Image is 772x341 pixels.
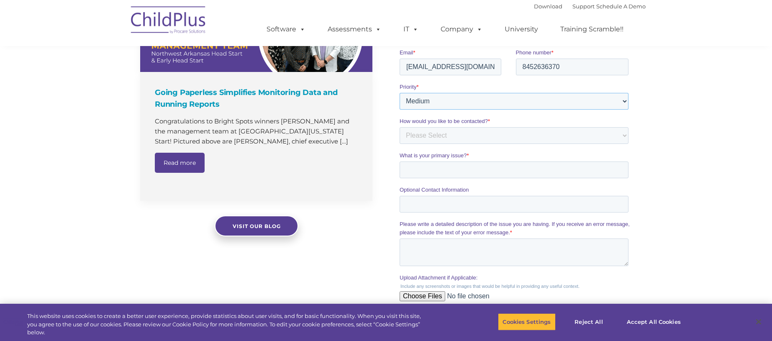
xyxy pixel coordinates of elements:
[27,312,425,337] div: This website uses cookies to create a better user experience, provide statistics about user visit...
[534,3,646,10] font: |
[496,21,546,38] a: University
[572,3,595,10] a: Support
[127,0,210,42] img: ChildPlus by Procare Solutions
[155,87,360,110] h4: Going Paperless Simplifies Monitoring Data and Running Reports
[596,3,646,10] a: Schedule A Demo
[498,313,555,331] button: Cookies Settings
[749,313,768,331] button: Close
[155,116,360,146] p: Congratulations to Bright Spots winners [PERSON_NAME] and the management team at [GEOGRAPHIC_DATA...
[432,21,491,38] a: Company
[552,21,632,38] a: Training Scramble!!
[155,153,205,173] a: Read more
[232,223,280,229] span: Visit our blog
[534,3,562,10] a: Download
[258,21,314,38] a: Software
[395,21,427,38] a: IT
[319,21,390,38] a: Assessments
[622,313,685,331] button: Accept All Cookies
[215,215,298,236] a: Visit our blog
[563,313,615,331] button: Reject All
